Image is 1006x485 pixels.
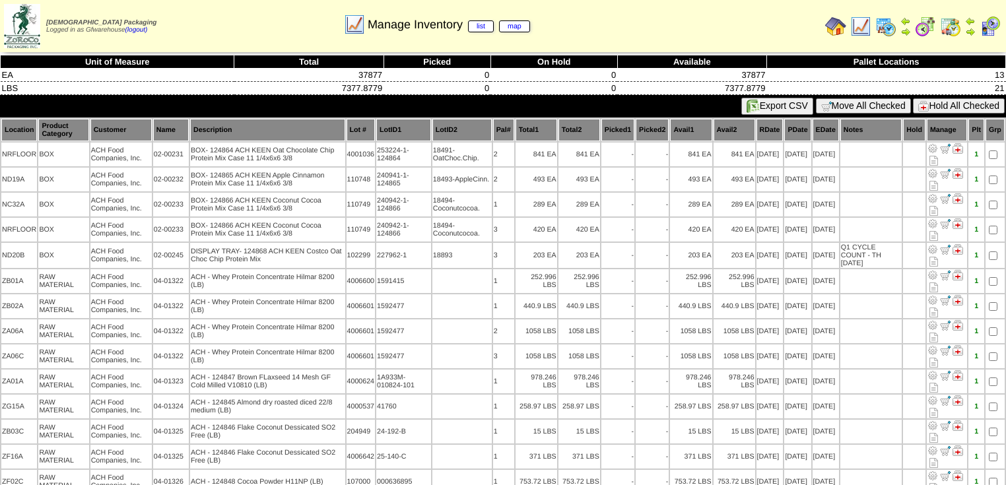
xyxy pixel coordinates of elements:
[969,226,984,234] div: 1
[953,295,963,306] img: Manage Hold
[601,370,634,393] td: -
[784,143,811,166] td: [DATE]
[747,100,760,113] img: excel.gif
[558,193,600,216] td: 289 EA
[953,395,963,406] img: Manage Hold
[347,344,376,368] td: 4006601
[953,420,963,431] img: Manage Hold
[714,344,755,368] td: 1058 LBS
[1,218,37,242] td: NRFLOOR
[125,26,148,34] a: (logout)
[190,119,345,141] th: Description
[756,319,784,343] td: [DATE]
[493,294,514,318] td: 1
[636,168,669,191] td: -
[940,320,951,331] img: Move
[927,420,938,431] img: Adjust
[756,370,784,393] td: [DATE]
[756,269,784,293] td: [DATE]
[432,193,492,216] td: 18494-Coconutcocoa.
[670,344,712,368] td: 1058 LBS
[940,370,951,381] img: Move
[90,294,152,318] td: ACH Food Companies, Inc.
[601,168,634,191] td: -
[601,193,634,216] td: -
[153,344,189,368] td: 04-01322
[153,168,189,191] td: 02-00232
[903,119,925,141] th: Hold
[825,16,846,37] img: home.gif
[670,319,712,343] td: 1058 LBS
[347,193,376,216] td: 110749
[953,244,963,255] img: Manage Hold
[756,193,784,216] td: [DATE]
[714,269,755,293] td: 252.996 LBS
[153,218,189,242] td: 02-00233
[601,119,634,141] th: Picked1
[756,218,784,242] td: [DATE]
[376,168,431,191] td: 240941-1-124865
[714,168,755,191] td: 493 EA
[714,119,755,141] th: Avail2
[965,26,976,37] img: arrowright.gif
[601,218,634,242] td: -
[927,445,938,456] img: Adjust
[784,294,811,318] td: [DATE]
[965,16,976,26] img: arrowleft.gif
[813,294,839,318] td: [DATE]
[636,344,669,368] td: -
[190,319,345,343] td: ACH - Whey Protein Concentrate Hilmar 8200 (LB)
[741,98,813,115] button: Export CSV
[840,119,902,141] th: Notes
[940,16,961,37] img: calendarinout.gif
[929,206,938,216] i: Note
[190,143,345,166] td: BOX- 124864 ACH KEEN Oat Chocolate Chip Protein Mix Case 11 1/4x6x6 3/8
[432,243,492,268] td: 18893
[601,319,634,343] td: -
[756,294,784,318] td: [DATE]
[813,119,839,141] th: EDate
[900,16,911,26] img: arrowleft.gif
[347,168,376,191] td: 110748
[376,119,431,141] th: LotID1
[1,55,234,69] th: Unit of Measure
[90,269,152,293] td: ACH Food Companies, Inc.
[670,218,712,242] td: 420 EA
[940,420,951,431] img: Move
[1,119,37,141] th: Location
[1,143,37,166] td: NRFLOOR
[432,218,492,242] td: 18494-Coconutcocoa.
[1,82,234,95] td: LBS
[90,218,152,242] td: ACH Food Companies, Inc.
[190,168,345,191] td: BOX- 124865 ACH KEEN Apple Cinnamon Protein Mix Case 11 1/4x6x6 3/8
[190,218,345,242] td: BOX- 124866 ACH KEEN Coconut Cocoa Protein Mix Case 11 1/4x6x6 3/8
[190,243,345,268] td: DISPLAY TRAY- 124868 ACH KEEN Costco Oat Choc Chip Protein Mix
[714,243,755,268] td: 203 EA
[1,269,37,293] td: ZB01A
[38,143,88,166] td: BOX
[376,269,431,293] td: 1591415
[670,269,712,293] td: 252.996 LBS
[813,319,839,343] td: [DATE]
[90,168,152,191] td: ACH Food Companies, Inc.
[929,282,938,292] i: Note
[601,269,634,293] td: -
[493,143,514,166] td: 2
[347,294,376,318] td: 4006601
[490,69,617,82] td: 0
[468,20,494,32] a: list
[46,19,156,34] span: Logged in as Gfwarehouse
[516,344,557,368] td: 1058 LBS
[986,119,1005,141] th: Grp
[1,193,37,216] td: NC32A
[384,55,490,69] th: Picked
[927,345,938,356] img: Adjust
[636,269,669,293] td: -
[384,82,490,95] td: 0
[940,345,951,356] img: Move
[670,119,712,141] th: Avail1
[927,470,938,481] img: Adjust
[347,370,376,393] td: 4000624
[493,269,514,293] td: 1
[38,269,88,293] td: RAW MATERIAL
